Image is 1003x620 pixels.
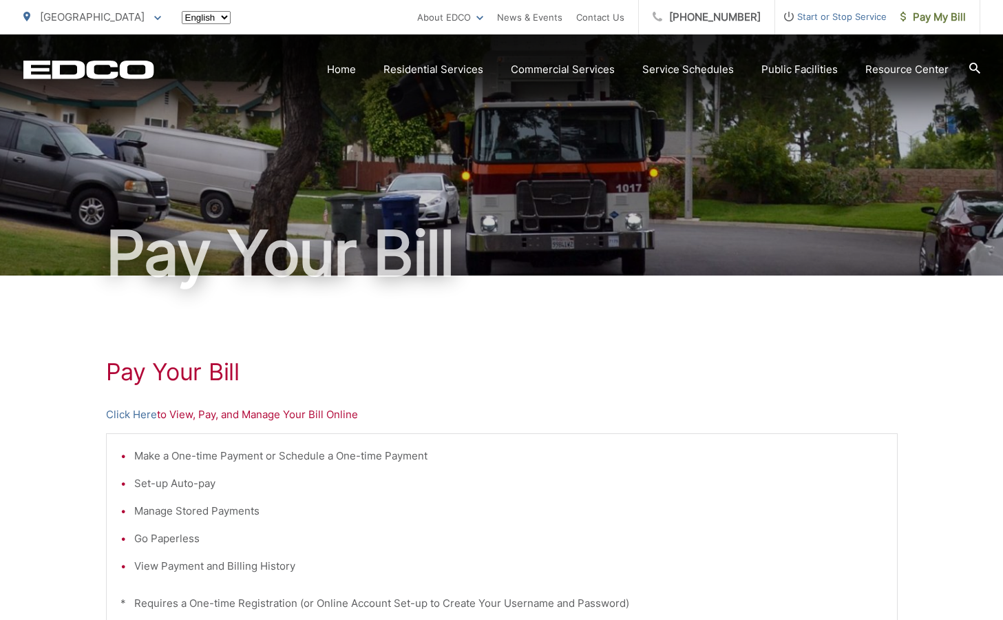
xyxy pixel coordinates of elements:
li: View Payment and Billing History [134,558,883,575]
a: Service Schedules [642,61,734,78]
li: Manage Stored Payments [134,503,883,519]
a: Home [327,61,356,78]
p: to View, Pay, and Manage Your Bill Online [106,406,898,423]
a: Contact Us [576,9,624,25]
li: Go Paperless [134,530,883,547]
a: About EDCO [417,9,483,25]
a: News & Events [497,9,562,25]
a: Click Here [106,406,157,423]
select: Select a language [182,11,231,24]
span: Pay My Bill [900,9,966,25]
a: Residential Services [383,61,483,78]
a: Commercial Services [511,61,615,78]
a: EDCD logo. Return to the homepage. [23,60,154,79]
h1: Pay Your Bill [106,358,898,386]
li: Set-up Auto-pay [134,475,883,492]
li: Make a One-time Payment or Schedule a One-time Payment [134,448,883,464]
a: Public Facilities [761,61,838,78]
a: Resource Center [865,61,949,78]
p: * Requires a One-time Registration (or Online Account Set-up to Create Your Username and Password) [120,595,883,612]
h1: Pay Your Bill [23,219,980,288]
span: [GEOGRAPHIC_DATA] [40,10,145,23]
